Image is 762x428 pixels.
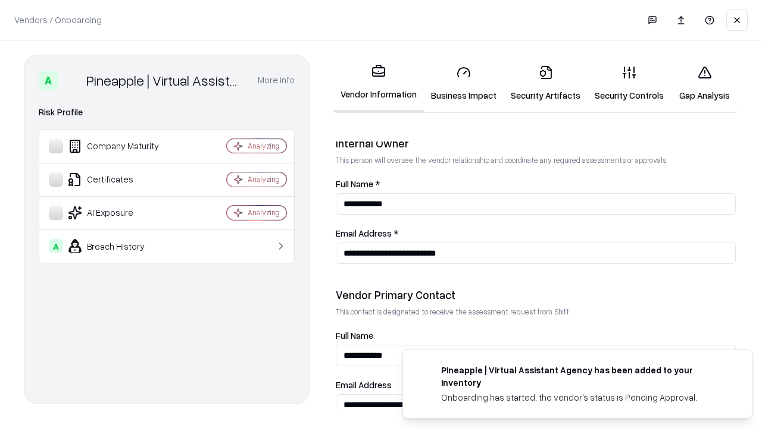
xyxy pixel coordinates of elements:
div: Certificates [49,172,191,187]
div: Analyzing [248,174,280,184]
p: Vendors / Onboarding [14,14,102,26]
div: AI Exposure [49,206,191,220]
a: Vendor Information [333,55,424,112]
div: A [39,71,58,90]
div: Breach History [49,239,191,253]
label: Email Address * [336,229,736,238]
a: Security Artifacts [504,56,588,111]
p: This person will oversee the vendor relationship and coordinate any required assessments or appro... [336,155,736,165]
div: Pineapple | Virtual Assistant Agency has been added to your inventory [441,364,723,389]
p: This contact is designated to receive the assessment request from Shift [336,307,736,317]
div: Vendor Primary Contact [336,288,736,302]
label: Email Address [336,380,736,389]
div: Onboarding has started, the vendor's status is Pending Approval. [441,391,723,404]
div: A [49,239,63,253]
img: Pineapple | Virtual Assistant Agency [63,71,82,90]
a: Security Controls [588,56,671,111]
a: Gap Analysis [671,56,738,111]
img: trypineapple.com [417,364,432,378]
div: Pineapple | Virtual Assistant Agency [86,71,243,90]
label: Full Name * [336,180,736,188]
a: Business Impact [424,56,504,111]
div: Company Maturity [49,139,191,153]
label: Full Name [336,331,736,340]
div: Internal Owner [336,136,736,150]
div: Analyzing [248,141,280,151]
button: More info [258,70,295,91]
div: Analyzing [248,207,280,218]
div: Risk Profile [39,105,295,119]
